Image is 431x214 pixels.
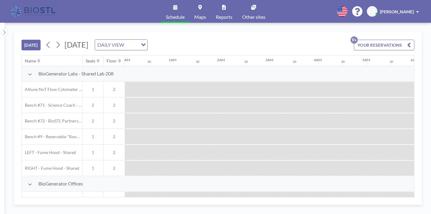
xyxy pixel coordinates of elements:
span: [PERSON_NAME] [380,9,414,14]
span: 1 [83,197,103,202]
div: 3AM [265,58,273,62]
span: DAILY VIEW [96,41,125,49]
div: 1AM [169,58,176,62]
span: 2 [104,118,125,124]
span: 1 [83,87,103,92]
span: Bench #9 - Reservable "RoomZilla" Bench [22,134,82,139]
span: MT [369,9,375,14]
div: 30 [147,60,151,64]
span: 3 [104,197,125,202]
span: BioGenerator Offices [38,181,83,187]
span: Bench #71 - Science Coach - BioSTL Bench [22,102,82,108]
div: 2AM [217,58,225,62]
span: [DATE] [64,40,88,49]
div: 30 [196,60,199,64]
div: Name [25,58,36,64]
input: Search for option [126,41,137,49]
img: organization-logo [10,5,58,18]
div: 30 [390,60,393,64]
span: 1 [83,150,103,155]
span: 2 [83,118,103,124]
div: 12AM [120,58,130,62]
span: Bench #72 - BioSTL Partnerships & Apprenticeships Bench [22,118,82,124]
p: 9+ [350,36,358,44]
div: 4AM [314,58,322,62]
span: LEFT - Fume Hood - Shared [22,150,76,155]
span: 2 [104,150,125,155]
span: 1 [83,166,103,171]
div: Seats [86,58,95,64]
button: YOUR RESERVATIONS9+ [354,40,414,50]
div: 30 [244,60,248,64]
span: 2 [104,87,125,92]
span: 2 [104,166,125,171]
span: 2 [104,134,125,139]
span: Attune NxT Flow Cytometer - Bench #25 [22,87,82,92]
button: [DATE] [21,40,41,50]
span: BioGenerator Labs - Shared Lab 208 [38,71,114,77]
span: Reports [216,15,232,19]
span: Other sites [242,15,265,19]
span: Maps [194,15,206,19]
div: 5AM [362,58,370,62]
span: Schedule [166,15,185,19]
span: 2 [104,102,125,108]
span: 1 [83,134,103,139]
div: Search for option [95,40,147,50]
div: 6AM [411,58,419,62]
div: 30 [341,60,345,64]
div: 30 [293,60,296,64]
div: Floor [107,58,117,64]
span: Personal Room 334 [22,197,62,202]
span: 2 [83,102,103,108]
span: RIGHT - Fume Hood - Shared [22,166,79,171]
